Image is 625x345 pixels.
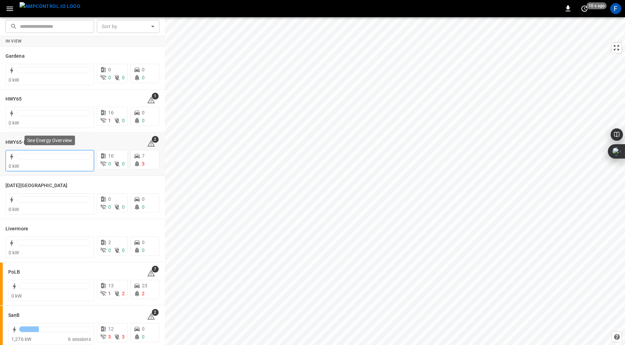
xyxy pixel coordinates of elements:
span: 0 [122,161,125,166]
div: profile-icon [610,3,621,14]
span: 0 kW [9,207,19,212]
span: 0 [142,67,145,72]
strong: In View [5,39,22,44]
h6: Karma Center [5,182,67,189]
span: 1 [108,291,111,296]
span: 0 [142,326,145,332]
span: 16 [108,110,114,115]
span: 2 [108,240,111,245]
span: 0 kW [9,77,19,83]
h6: HWY65-DER [5,139,33,146]
span: 0 [142,334,145,340]
span: 0 [142,248,145,253]
span: 1 [152,93,159,100]
span: 0 [142,196,145,202]
span: 1,276 kW [11,336,31,342]
span: 0 [142,75,145,80]
h6: HWY65 [5,95,22,103]
span: 0 [122,204,125,210]
span: 2 [152,136,159,143]
span: 23 [142,283,147,288]
h6: Gardena [5,53,25,60]
span: 0 [108,161,111,166]
span: 0 [142,204,145,210]
span: 3 [108,334,111,340]
span: 0 [142,240,145,245]
span: 0 [108,67,111,72]
span: 13 [108,283,114,288]
h6: SanB [8,312,20,319]
span: 0 [108,248,111,253]
span: 10 s ago [587,2,607,9]
span: 0 [108,75,111,80]
span: 0 kW [9,163,19,169]
span: 0 [142,110,145,115]
h6: Livermore [5,225,28,233]
span: 6 sessions [68,336,91,342]
canvas: Map [165,17,625,345]
span: 2 [122,291,125,296]
span: 3 [122,334,125,340]
span: 0 kW [11,293,22,299]
span: 10 [108,153,114,159]
img: ampcontrol.io logo [20,2,80,11]
span: 12 [108,326,114,332]
span: 0 [108,204,111,210]
span: 7 [152,266,159,273]
span: 2 [142,291,145,296]
span: 0 [108,196,111,202]
p: See Energy Overview [27,137,72,144]
span: 0 kW [9,120,19,126]
button: set refresh interval [579,3,590,14]
span: 0 [142,118,145,123]
span: 1 [108,118,111,123]
span: 0 [122,248,125,253]
span: 2 [152,309,159,316]
span: 0 kW [9,250,19,255]
span: 7 [142,153,145,159]
span: 0 [122,75,125,80]
h6: PoLB [8,268,20,276]
span: 0 [122,118,125,123]
span: 3 [142,161,145,166]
